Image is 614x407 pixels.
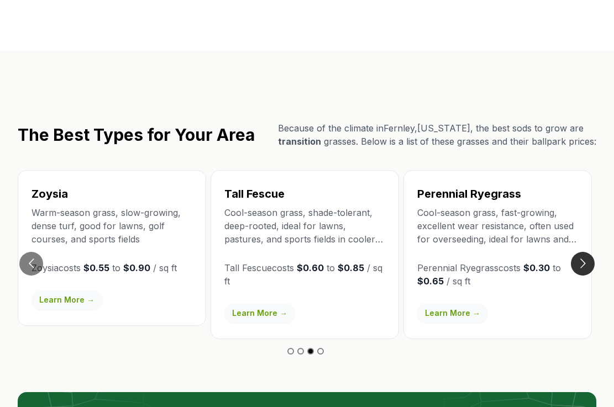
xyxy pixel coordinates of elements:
[224,261,385,288] p: Tall Fescue costs to / sq ft
[278,136,321,147] span: transition
[32,186,192,202] h3: Zoysia
[297,348,304,355] button: Go to slide 2
[32,261,192,274] p: Zoysia costs to / sq ft
[338,262,364,273] strong: $0.85
[32,206,192,246] p: Warm-season grass, slow-growing, dense turf, good for lawns, golf courses, and sports fields
[287,348,294,355] button: Go to slide 1
[19,252,43,276] button: Go to previous slide
[278,121,596,148] p: Because of the climate in Fernley , [US_STATE] , the best sods to grow are grasses. Below is a li...
[417,303,488,323] a: Learn More →
[224,186,385,202] h3: Tall Fescue
[417,186,578,202] h3: Perennial Ryegrass
[317,348,324,355] button: Go to slide 4
[307,348,314,355] button: Go to slide 3
[297,262,324,273] strong: $0.60
[224,303,295,323] a: Learn More →
[83,262,109,273] strong: $0.55
[18,125,255,145] h2: The Best Types for Your Area
[417,206,578,246] p: Cool-season grass, fast-growing, excellent wear resistance, often used for overseeding, ideal for...
[32,290,102,310] a: Learn More →
[123,262,150,273] strong: $0.90
[224,206,385,246] p: Cool-season grass, shade-tolerant, deep-rooted, ideal for lawns, pastures, and sports fields in c...
[417,261,578,288] p: Perennial Ryegrass costs to / sq ft
[417,276,444,287] strong: $0.65
[523,262,550,273] strong: $0.30
[571,252,595,276] button: Go to next slide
